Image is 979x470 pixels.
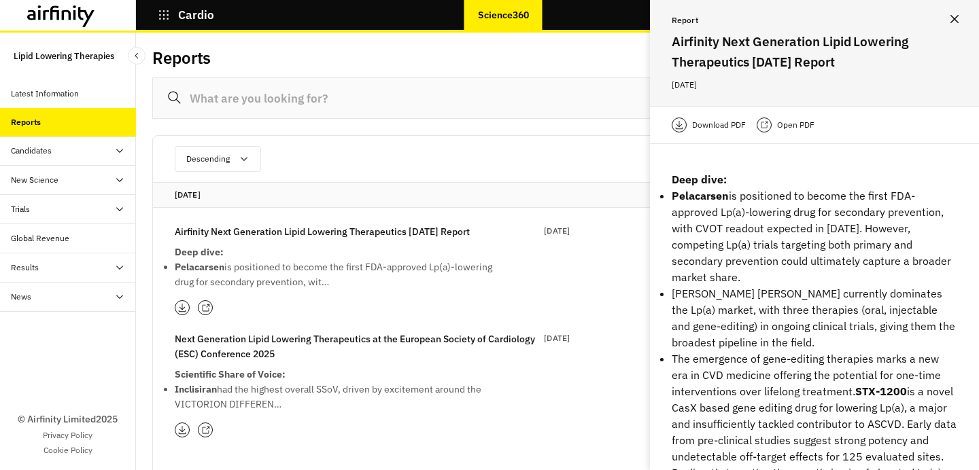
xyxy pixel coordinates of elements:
[672,187,957,285] li: is positioned to become the first FDA-approved Lp(a)-lowering drug for secondary prevention, with...
[11,261,39,274] div: Results
[175,383,217,395] strong: Inclisiran
[777,118,814,132] p: Open PDF
[43,429,92,441] a: Privacy Policy
[44,444,92,456] a: Cookie Policy
[544,224,570,238] p: [DATE]
[11,116,41,128] div: Reports
[18,412,118,427] p: © Airfinity Limited 2025
[175,146,261,172] button: Descending
[672,77,957,92] p: [DATE]
[11,232,69,245] div: Global Revenue
[11,174,58,186] div: New Science
[11,291,31,303] div: News
[855,384,907,398] strong: STX-1200
[158,3,215,26] button: Cardio
[544,331,570,345] p: [DATE]
[175,259,501,289] li: is positioned to become the first FDA-approved Lp(a)-lowering drug for secondary prevention, wit…
[175,368,286,380] strong: Scientific Share of Voice:
[178,9,215,21] p: Cardio
[14,43,114,69] p: Lipid Lowering Therapies
[152,48,211,68] h2: Reports
[175,188,940,202] p: [DATE]
[175,261,224,273] strong: Pelacarsen
[175,224,470,239] p: Airfinity Next Generation Lipid Lowering Therapeutics [DATE] Report
[11,203,30,215] div: Trials
[128,47,145,65] button: Close Sidebar
[11,145,52,157] div: Candidates
[152,77,963,119] input: What are you looking for?
[175,382,501,412] li: had the highest overall SSoV, driven by excitement around the VICTORION DIFFEREN…
[692,118,746,132] p: Download PDF
[175,246,224,258] strong: Deep dive:
[672,31,957,72] h2: Airfinity Next Generation Lipid Lowering Therapeutics [DATE] Report
[11,88,79,100] div: Latest Information
[478,10,529,20] p: Science360
[672,173,727,186] strong: Deep dive:
[672,189,729,202] strong: Pelacarsen
[672,285,957,350] li: [PERSON_NAME] [PERSON_NAME] currently dominates the Lp(a) market, with three therapies (oral, inj...
[175,331,544,361] p: Next Generation Lipid Lowering Therapeutics at the European Society of Cardiology (ESC) Conferenc...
